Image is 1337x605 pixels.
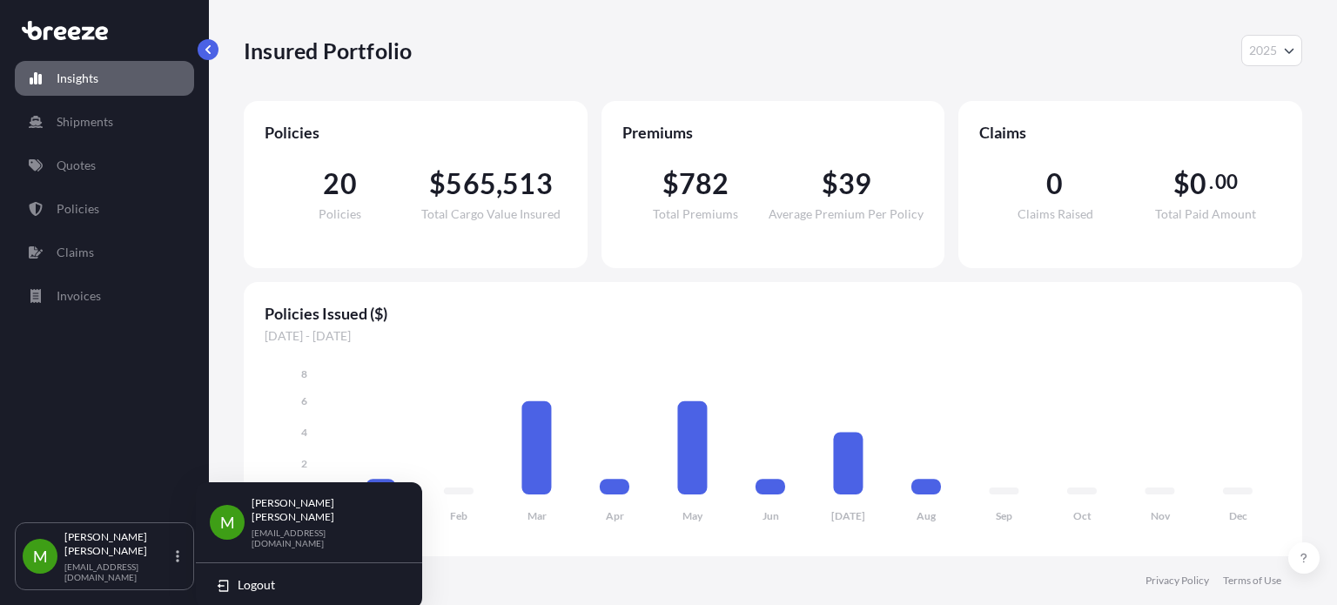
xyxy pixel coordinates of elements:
[1151,509,1171,522] tspan: Nov
[57,287,101,305] p: Invoices
[838,170,871,198] span: 39
[203,570,415,602] button: Logout
[323,170,356,198] span: 20
[1229,509,1247,522] tspan: Dec
[301,426,307,439] tspan: 4
[1173,170,1190,198] span: $
[1223,574,1281,588] a: Terms of Use
[15,279,194,313] a: Invoices
[252,496,394,524] p: [PERSON_NAME] [PERSON_NAME]
[319,208,361,220] span: Policies
[64,561,172,582] p: [EMAIL_ADDRESS][DOMAIN_NAME]
[429,170,446,198] span: $
[301,394,307,407] tspan: 6
[265,327,1281,345] span: [DATE] - [DATE]
[15,192,194,226] a: Policies
[265,122,567,143] span: Policies
[57,157,96,174] p: Quotes
[763,509,779,522] tspan: Jun
[831,509,865,522] tspan: [DATE]
[653,208,738,220] span: Total Premiums
[252,528,394,548] p: [EMAIL_ADDRESS][DOMAIN_NAME]
[57,244,94,261] p: Claims
[979,122,1281,143] span: Claims
[15,104,194,139] a: Shipments
[1046,170,1063,198] span: 0
[606,509,624,522] tspan: Apr
[527,509,547,522] tspan: Mar
[662,170,679,198] span: $
[1249,42,1277,59] span: 2025
[769,208,924,220] span: Average Premium Per Policy
[265,303,1281,324] span: Policies Issued ($)
[1209,175,1213,189] span: .
[57,70,98,87] p: Insights
[244,37,412,64] p: Insured Portfolio
[238,576,275,594] span: Logout
[1241,35,1302,66] button: Year Selector
[15,61,194,96] a: Insights
[679,170,729,198] span: 782
[450,509,467,522] tspan: Feb
[1073,509,1092,522] tspan: Oct
[1155,208,1256,220] span: Total Paid Amount
[301,457,307,470] tspan: 2
[917,509,937,522] tspan: Aug
[421,208,561,220] span: Total Cargo Value Insured
[822,170,838,198] span: $
[446,170,496,198] span: 565
[622,122,924,143] span: Premiums
[502,170,553,198] span: 513
[1146,574,1209,588] a: Privacy Policy
[15,148,194,183] a: Quotes
[1215,175,1238,189] span: 00
[220,514,235,531] span: M
[1190,170,1206,198] span: 0
[15,235,194,270] a: Claims
[996,509,1012,522] tspan: Sep
[64,530,172,558] p: [PERSON_NAME] [PERSON_NAME]
[682,509,703,522] tspan: May
[301,367,307,380] tspan: 8
[57,200,99,218] p: Policies
[33,548,48,565] span: M
[1018,208,1093,220] span: Claims Raised
[57,113,113,131] p: Shipments
[496,170,502,198] span: ,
